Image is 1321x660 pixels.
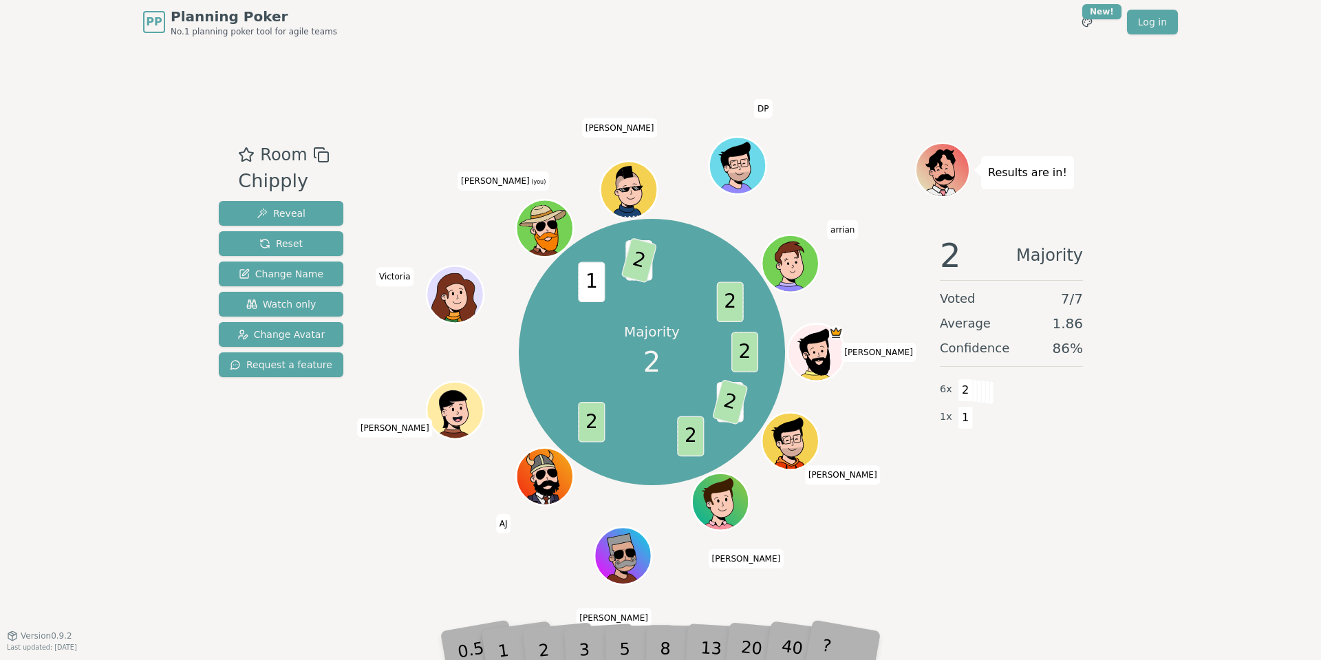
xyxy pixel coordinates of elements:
[1052,314,1083,333] span: 1.86
[828,326,843,340] span: Mike is the host
[230,358,332,372] span: Request a feature
[940,239,961,272] span: 2
[988,163,1067,182] p: Results are in!
[219,352,343,377] button: Request a feature
[458,171,549,190] span: Click to change your name
[219,322,343,347] button: Change Avatar
[238,167,329,195] div: Chipply
[578,402,605,443] span: 2
[940,409,952,425] span: 1 x
[624,322,680,341] p: Majority
[582,118,658,137] span: Click to change your name
[219,262,343,286] button: Change Name
[1061,289,1083,308] span: 7 / 7
[841,343,916,362] span: Click to change your name
[530,178,546,184] span: (you)
[257,206,305,220] span: Reveal
[940,314,991,333] span: Average
[260,142,307,167] span: Room
[21,630,72,641] span: Version 0.9.2
[171,7,337,26] span: Planning Poker
[219,201,343,226] button: Reveal
[1053,339,1083,358] span: 86 %
[754,98,772,118] span: Click to change your name
[578,262,605,303] span: 1
[621,237,657,284] span: 2
[376,267,414,286] span: Click to change your name
[219,292,343,317] button: Watch only
[958,406,974,429] span: 1
[940,339,1009,358] span: Confidence
[805,465,881,485] span: Click to change your name
[496,514,511,533] span: Click to change your name
[357,418,433,437] span: Click to change your name
[237,328,325,341] span: Change Avatar
[171,26,337,37] span: No.1 planning poker tool for agile teams
[958,379,974,402] span: 2
[827,220,858,239] span: Click to change your name
[1016,239,1083,272] span: Majority
[7,643,77,651] span: Last updated: [DATE]
[940,382,952,397] span: 6 x
[1127,10,1178,34] a: Log in
[239,267,323,281] span: Change Name
[677,416,704,457] span: 2
[238,142,255,167] button: Add as favourite
[709,549,784,568] span: Click to change your name
[146,14,162,30] span: PP
[643,341,660,383] span: 2
[259,237,303,251] span: Reset
[940,289,976,308] span: Voted
[143,7,337,37] a: PPPlanning PokerNo.1 planning poker tool for agile teams
[219,231,343,256] button: Reset
[716,282,743,323] span: 2
[1075,10,1099,34] button: New!
[517,201,571,255] button: Click to change your avatar
[246,297,316,311] span: Watch only
[7,630,72,641] button: Version0.9.2
[731,332,758,372] span: 2
[711,379,748,425] span: 2
[1082,4,1121,19] div: New!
